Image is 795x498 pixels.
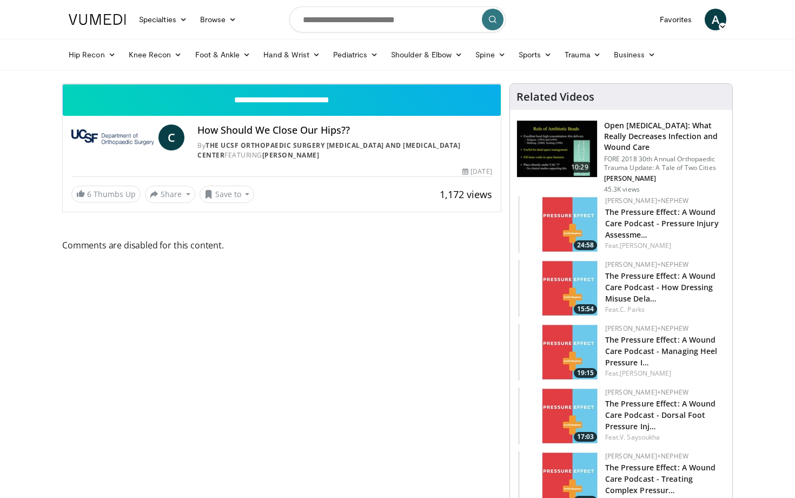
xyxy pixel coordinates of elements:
span: 10:29 [567,162,593,173]
div: Feat. [605,433,724,442]
a: C [158,124,184,150]
a: [PERSON_NAME] [620,241,671,250]
a: Business [607,44,662,65]
a: 15:54 [519,260,600,317]
h4: Related Videos [516,90,594,103]
span: 17:03 [574,432,597,442]
a: 17:03 [519,388,600,444]
div: Feat. [605,241,724,251]
input: Search topics, interventions [289,6,506,32]
a: A [705,9,726,30]
a: [PERSON_NAME]+Nephew [605,196,688,205]
p: [PERSON_NAME] [604,174,726,183]
a: Specialties [132,9,194,30]
a: V. Saysoukha [620,433,660,442]
a: Knee Recon [122,44,189,65]
a: [PERSON_NAME]+Nephew [605,324,688,333]
a: 24:58 [519,196,600,253]
p: 45.3K views [604,185,640,194]
a: Trauma [558,44,607,65]
div: Feat. [605,305,724,314]
a: Pediatrics [327,44,385,65]
img: ded7be61-cdd8-40fc-98a3-de551fea390e.150x105_q85_crop-smart_upscale.jpg [517,121,597,177]
span: 19:15 [574,368,597,378]
img: 2a658e12-bd38-46e9-9f21-8239cc81ed40.150x105_q85_crop-smart_upscale.jpg [519,196,600,253]
a: The UCSF Orthopaedic Surgery [MEDICAL_DATA] and [MEDICAL_DATA] Center [197,141,460,160]
span: 1,172 views [440,188,492,201]
div: [DATE] [462,167,492,176]
a: The Pressure Effect: A Wound Care Podcast - Managing Heel Pressure I… [605,335,718,368]
a: Hip Recon [62,44,122,65]
a: 10:29 Open [MEDICAL_DATA]: What Really Decreases Infection and Wound Care FORE 2018 30th Annual O... [516,120,726,194]
a: The Pressure Effect: A Wound Care Podcast - Treating Complex Pressur… [605,462,716,495]
a: Sports [512,44,559,65]
span: 6 [87,189,91,199]
a: [PERSON_NAME]+Nephew [605,388,688,397]
a: [PERSON_NAME] [620,369,671,378]
button: Save to [200,186,255,203]
a: 19:15 [519,324,600,381]
a: Favorites [653,9,698,30]
button: Share [145,186,195,203]
h3: Open [MEDICAL_DATA]: What Really Decreases Infection and Wound Care [604,120,726,153]
a: The Pressure Effect: A Wound Care Podcast - Dorsal Foot Pressure Inj… [605,398,716,431]
div: Feat. [605,369,724,378]
h4: How Should We Close Our Hips?? [197,124,492,136]
span: Comments are disabled for this content. [62,238,501,252]
a: Foot & Ankle [189,44,257,65]
a: Browse [194,9,243,30]
img: 60a7b2e5-50df-40c4-868a-521487974819.150x105_q85_crop-smart_upscale.jpg [519,324,600,381]
a: The Pressure Effect: A Wound Care Podcast - How Dressing Misuse Dela… [605,271,716,304]
div: By FEATURING [197,141,492,160]
a: C. Parks [620,305,645,314]
a: [PERSON_NAME] [262,150,320,160]
a: 6 Thumbs Up [71,186,141,202]
p: FORE 2018 30th Annual Orthopaedic Trauma Update: A Tale of Two Cities [604,155,726,172]
span: 15:54 [574,304,597,314]
img: The UCSF Orthopaedic Surgery Arthritis and Joint Replacement Center [71,124,154,150]
a: [PERSON_NAME]+Nephew [605,451,688,461]
a: The Pressure Effect: A Wound Care Podcast - Pressure Injury Assessme… [605,207,719,240]
a: [PERSON_NAME]+Nephew [605,260,688,269]
a: Shoulder & Elbow [385,44,469,65]
img: d68379d8-97de-484f-9076-f39c80eee8eb.150x105_q85_crop-smart_upscale.jpg [519,388,600,444]
a: Spine [469,44,512,65]
a: Hand & Wrist [257,44,327,65]
img: VuMedi Logo [69,14,126,25]
img: 61e02083-5525-4adc-9284-c4ef5d0bd3c4.150x105_q85_crop-smart_upscale.jpg [519,260,600,317]
span: 24:58 [574,240,597,250]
